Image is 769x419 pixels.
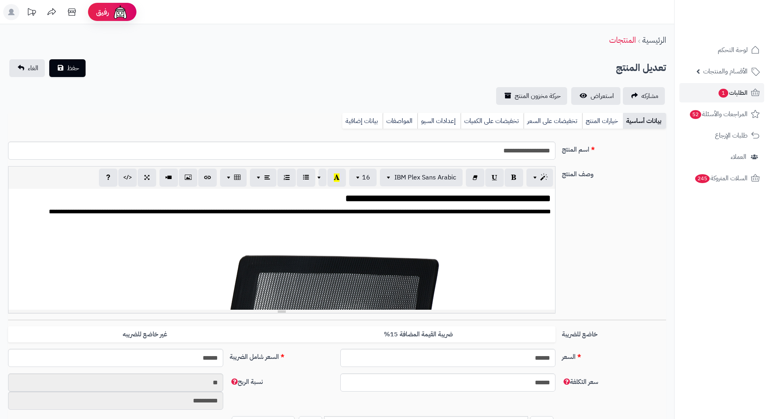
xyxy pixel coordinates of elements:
span: رفيق [96,7,109,17]
a: الغاء [9,59,45,77]
span: الطلبات [718,87,748,98]
img: ai-face.png [112,4,128,20]
button: 16 [349,169,377,186]
a: تخفيضات على الكميات [461,113,524,129]
span: السلات المتروكة [694,173,748,184]
a: تخفيضات على السعر [524,113,582,129]
label: السعر شامل الضريبة [226,349,337,362]
a: طلبات الإرجاع [679,126,764,145]
span: الغاء [28,63,38,73]
a: المنتجات [609,34,636,46]
a: استعراض [571,87,620,105]
span: طلبات الإرجاع [715,130,748,141]
label: غير خاضع للضريبه [8,326,282,343]
span: 245 [695,174,710,183]
span: 16 [362,173,370,182]
a: بيانات أساسية [623,113,666,129]
span: العملاء [731,151,746,163]
a: خيارات المنتج [582,113,623,129]
span: سعر التكلفة [562,377,598,387]
span: مشاركه [641,91,658,101]
a: العملاء [679,147,764,167]
span: المراجعات والأسئلة [689,108,748,120]
span: حركة مخزون المنتج [515,91,561,101]
a: المراجعات والأسئلة52 [679,104,764,124]
span: 1 [719,89,728,98]
label: السعر [559,349,669,362]
span: حفظ [67,63,79,73]
span: استعراض [591,91,614,101]
a: الرئيسية [642,34,666,46]
label: وصف المنتج [559,166,669,179]
button: IBM Plex Sans Arabic [380,169,463,186]
a: حركة مخزون المنتج [496,87,567,105]
span: IBM Plex Sans Arabic [394,173,456,182]
h2: تعديل المنتج [616,60,666,76]
span: 52 [690,110,701,119]
a: إعدادات السيو [417,113,461,129]
a: تحديثات المنصة [21,4,42,22]
span: نسبة الربح [230,377,263,387]
span: لوحة التحكم [718,44,748,56]
a: لوحة التحكم [679,40,764,60]
a: مشاركه [623,87,665,105]
label: ضريبة القيمة المضافة 15% [282,326,555,343]
a: الطلبات1 [679,83,764,102]
label: خاضع للضريبة [559,326,669,339]
button: حفظ [49,59,86,77]
span: الأقسام والمنتجات [703,66,748,77]
a: المواصفات [383,113,417,129]
a: السلات المتروكة245 [679,169,764,188]
label: اسم المنتج [559,142,669,154]
a: بيانات إضافية [342,113,383,129]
